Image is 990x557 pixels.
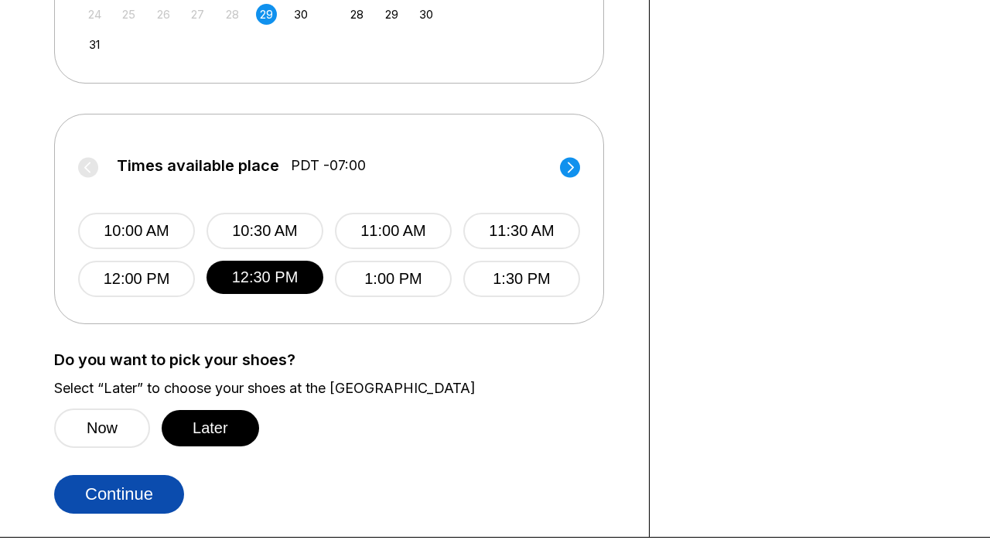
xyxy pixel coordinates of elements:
div: Not available Sunday, August 24th, 2025 [84,4,105,25]
button: Continue [54,475,184,514]
button: 1:30 PM [463,261,580,297]
button: 10:30 AM [207,213,323,249]
button: 1:00 PM [335,261,452,297]
div: Choose Saturday, August 30th, 2025 [291,4,312,25]
span: Times available place [117,157,279,174]
button: Now [54,408,150,448]
div: Not available Tuesday, August 26th, 2025 [153,4,174,25]
div: Choose Sunday, August 31st, 2025 [84,34,105,55]
div: Choose Monday, September 29th, 2025 [381,4,402,25]
div: Choose Sunday, September 28th, 2025 [346,4,367,25]
button: 11:00 AM [335,213,452,249]
button: 12:30 PM [207,261,323,294]
div: Not available Monday, August 25th, 2025 [118,4,139,25]
label: Do you want to pick your shoes? [54,351,626,368]
button: 11:30 AM [463,213,580,249]
div: Choose Friday, August 29th, 2025 [256,4,277,25]
div: Not available Thursday, August 28th, 2025 [222,4,243,25]
button: 12:00 PM [78,261,195,297]
button: Later [162,410,259,446]
span: PDT -07:00 [291,157,366,174]
label: Select “Later” to choose your shoes at the [GEOGRAPHIC_DATA] [54,380,626,397]
div: Not available Wednesday, August 27th, 2025 [187,4,208,25]
button: 10:00 AM [78,213,195,249]
div: Choose Tuesday, September 30th, 2025 [415,4,436,25]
